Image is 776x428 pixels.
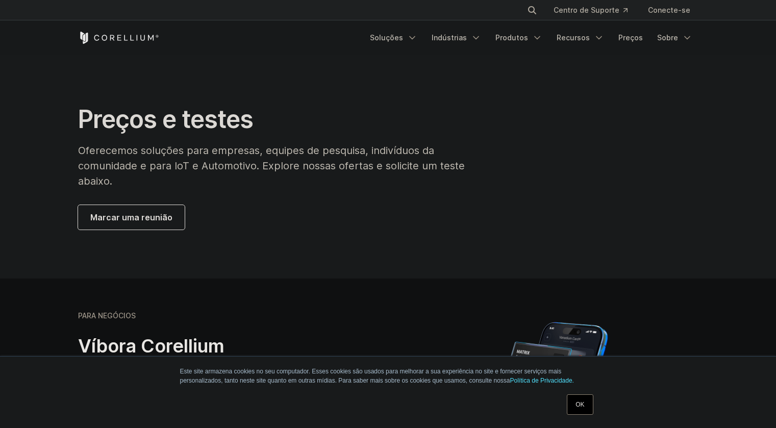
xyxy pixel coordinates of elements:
font: Centro de Suporte [554,6,619,14]
div: Menu de navegação [515,1,698,19]
font: Preços e testes [78,104,254,134]
font: Produtos [495,33,528,42]
font: PARA NEGÓCIOS [78,311,136,320]
font: Oferecemos soluções para empresas, equipes de pesquisa, indivíduos da comunidade e para IoT e Aut... [78,144,465,187]
a: Marcar uma reunião [78,205,185,230]
font: Conecte-se [648,6,690,14]
font: Sobre [657,33,678,42]
font: Marcar uma reunião [90,212,172,222]
font: Este site armazena cookies no seu computador. Esses cookies são usados ​​para melhorar a sua expe... [180,368,562,384]
font: Soluções [370,33,403,42]
font: Preços [618,33,643,42]
div: Menu de navegação [364,29,698,47]
font: Indústrias [432,33,467,42]
button: Procurar [523,1,541,19]
a: Política de Privacidade. [510,377,574,384]
font: Víbora Corellium [78,335,224,357]
a: OK [567,394,593,415]
a: Página inicial do Corellium [78,32,159,44]
font: Recursos [557,33,590,42]
font: OK [575,401,584,408]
